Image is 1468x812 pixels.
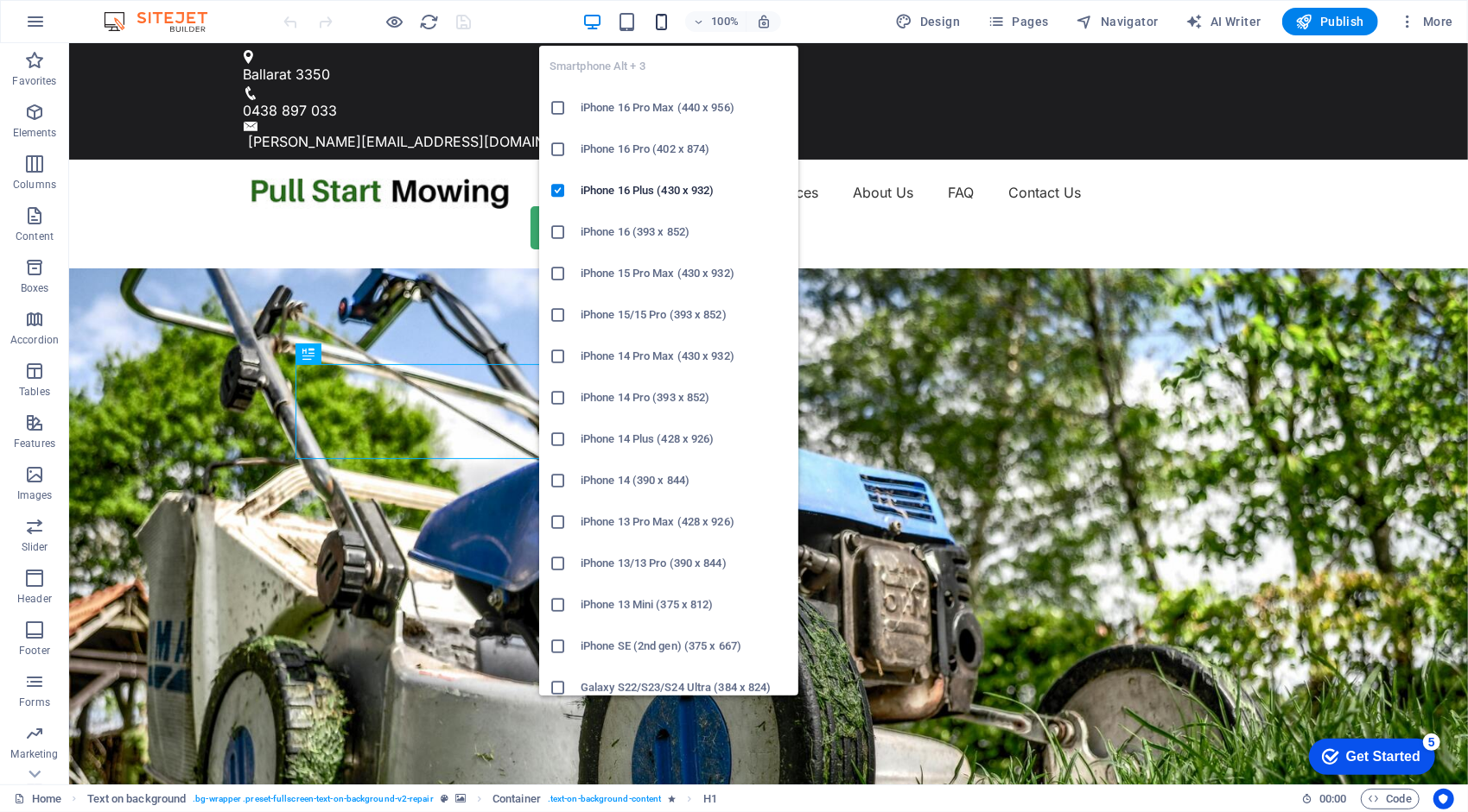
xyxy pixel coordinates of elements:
[581,595,788,615] h6: iPhone 13 Mini (375 x 812)
[10,747,58,761] p: Marketing
[12,74,56,88] p: Favorites
[441,794,448,803] i: This element is a customizable preset
[1077,13,1159,30] span: Navigator
[493,789,541,809] span: Click to select. Double-click to edit
[193,789,433,809] span: . bg-wrapper .preset-fullscreen-text-on-background-v2-repair
[180,90,530,107] a: [PERSON_NAME][EMAIL_ADDRESS][DOMAIN_NAME]
[19,385,50,399] p: Tables
[22,540,48,554] p: Slider
[13,178,56,192] p: Columns
[981,8,1055,35] button: Pages
[175,59,269,76] span: 0438 897 033
[175,22,223,40] span: Ballarat
[581,305,788,325] h6: iPhone 15/15 Pro (393 x 852)
[384,11,405,32] button: Click here to leave preview mode and continue editing
[581,387,788,408] h6: iPhone 14 Pro (393 x 852)
[51,19,125,35] div: Get Started
[1296,13,1364,30] span: Publish
[581,263,788,284] h6: iPhone 15 Pro Max (430 x 932)
[419,11,440,32] button: reload
[581,346,788,367] h6: iPhone 14 Pro Max (430 x 932)
[1369,789,1412,809] span: Code
[1282,8,1378,35] button: Publish
[87,789,187,809] span: Click to select. Double-click to edit
[21,281,49,295] p: Boxes
[1319,789,1346,809] span: 00 00
[13,126,57,140] p: Elements
[581,98,788,118] h6: iPhone 16 Pro Max (440 x 956)
[685,11,747,32] button: 100%
[581,677,788,698] h6: Galaxy S22/S23/S24 Ultra (384 x 824)
[1433,789,1454,809] button: Usercentrics
[455,794,466,803] i: This element contains a background
[1399,13,1453,30] span: More
[988,13,1048,30] span: Pages
[16,230,54,243] p: Content
[14,437,55,450] p: Features
[17,592,52,606] p: Header
[548,789,662,809] span: . text-on-background-content
[581,553,788,574] h6: iPhone 13/13 Pro (390 x 844)
[1186,13,1261,30] span: AI Writer
[581,470,788,491] h6: iPhone 14 (390 x 844)
[128,3,145,21] div: 5
[19,696,50,709] p: Forms
[1392,8,1460,35] button: More
[1179,8,1268,35] button: AI Writer
[711,11,739,32] h6: 100%
[889,8,968,35] div: Design (Ctrl+Alt+Y)
[10,333,59,347] p: Accordion
[581,636,788,657] h6: iPhone SE (2nd gen) (375 x 667)
[581,222,788,242] h6: iPhone 16 (393 x 852)
[87,789,717,809] nav: breadcrumb
[420,12,440,32] i: Reload page
[889,8,968,35] button: Design
[756,14,772,29] i: On resize automatically adjust zoom level to fit chosen device.
[668,794,676,803] i: Element contains an animation
[99,11,229,32] img: Editor Logo
[581,139,788,160] h6: iPhone 16 Pro (402 x 874)
[581,512,788,532] h6: iPhone 13 Pro Max (428 x 926)
[581,429,788,450] h6: iPhone 14 Plus (428 x 926)
[19,644,50,658] p: Footer
[1361,789,1420,809] button: Code
[14,9,140,45] div: Get Started 5 items remaining, 0% complete
[703,789,717,809] span: Click to select. Double-click to edit
[17,488,53,502] p: Images
[581,180,788,201] h6: iPhone 16 Plus (430 x 932)
[227,22,262,40] span: 3350
[1301,789,1347,809] h6: Session time
[1070,8,1166,35] button: Navigator
[896,13,961,30] span: Design
[14,789,61,809] a: Click to cancel selection. Double-click to open Pages
[1331,792,1334,805] span: :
